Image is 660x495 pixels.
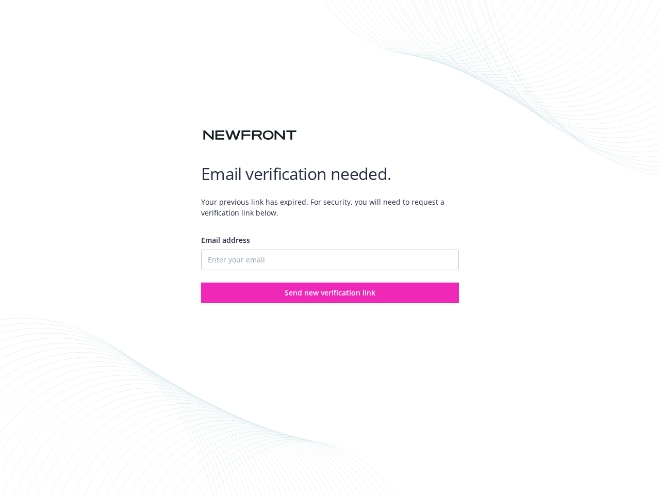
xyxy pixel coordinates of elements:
[285,288,375,298] span: Send new verification link
[201,250,459,270] input: Enter your email
[201,283,459,303] button: Send new verification link
[201,188,459,226] span: Your previous link has expired. For security, you will need to request a verification link below.
[201,163,459,184] h1: Email verification needed.
[201,126,299,144] img: Newfront logo
[201,235,250,245] span: Email address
